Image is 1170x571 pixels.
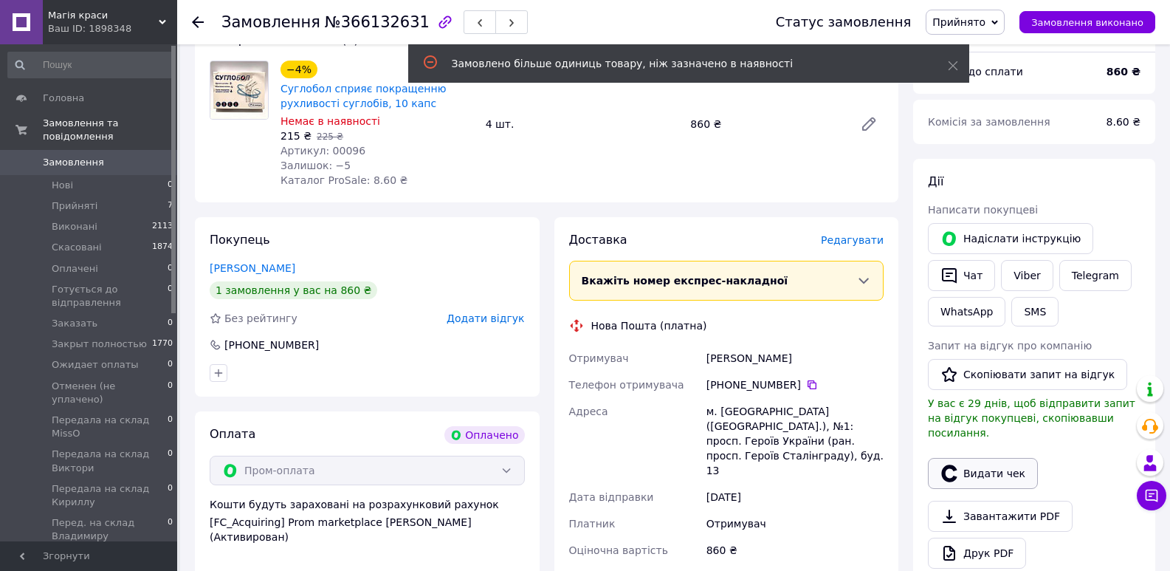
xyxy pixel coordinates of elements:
[569,233,627,247] span: Доставка
[52,448,168,474] span: Передала на склад Виктори
[569,352,629,364] span: Отримувач
[1107,66,1140,78] b: 860 ₴
[932,16,985,28] span: Прийнято
[210,497,525,544] div: Кошти будуть зараховані на розрахунковий рахунок
[317,131,343,142] span: 225 ₴
[48,9,159,22] span: Магія краси
[684,114,848,134] div: 860 ₴
[210,233,270,247] span: Покупець
[928,359,1127,390] button: Скопіювати запит на відгук
[928,538,1026,569] a: Друк PDF
[281,61,317,78] div: −4%
[928,204,1038,216] span: Написати покупцеві
[52,380,168,406] span: Отменен (не уплачено)
[928,66,1023,78] span: Всього до сплати
[52,179,73,192] span: Нові
[1031,17,1143,28] span: Замовлення виконано
[7,52,174,78] input: Пошук
[281,145,365,157] span: Артикул: 00096
[223,338,320,352] div: [PHONE_NUMBER]
[52,414,168,440] span: Передала на склад MissO
[210,33,359,47] span: Товари в замовленні (1)
[569,491,654,503] span: Дата відправки
[928,501,1073,532] a: Завантажити PDF
[52,338,147,351] span: Закрыт полностью
[52,516,168,543] span: Перед. на склад Владимиру
[588,318,711,333] div: Нова Пошта (платна)
[52,358,139,372] span: Ожидает оплаты
[281,174,407,186] span: Каталог ProSale: 8.60 ₴
[928,223,1093,254] button: Надіслати інструкцію
[168,414,173,440] span: 0
[569,406,608,417] span: Адреса
[928,397,1135,439] span: У вас є 29 днів, щоб відправити запит на відгук покупцеві, скопіювавши посилання.
[1001,260,1053,291] a: Viber
[168,317,173,330] span: 0
[1137,481,1166,510] button: Чат з покупцем
[52,199,97,213] span: Прийняті
[43,92,84,105] span: Головна
[854,109,884,139] a: Редагувати
[168,262,173,276] span: 0
[569,379,684,391] span: Телефон отримувача
[43,156,104,169] span: Замовлення
[210,515,525,544] div: [FC_Acquiring] Prom marketplace [PERSON_NAME] (Активирован)
[210,262,295,274] a: [PERSON_NAME]
[569,544,668,556] span: Оціночна вартість
[52,241,102,254] span: Скасовані
[703,345,887,372] div: [PERSON_NAME]
[325,13,430,31] span: №366132631
[52,317,97,330] span: Заказать
[168,358,173,372] span: 0
[703,484,887,510] div: [DATE]
[928,174,943,188] span: Дії
[703,537,887,564] div: 860 ₴
[210,427,255,441] span: Оплата
[281,115,380,127] span: Немає в наявності
[52,283,168,310] span: Готується до відправлення
[776,15,912,30] div: Статус замовлення
[168,482,173,509] span: 0
[52,220,97,233] span: Виконані
[168,283,173,310] span: 0
[168,380,173,406] span: 0
[821,234,884,246] span: Редагувати
[52,262,98,276] span: Оплачені
[52,482,168,509] span: Передала на склад Кириллу
[569,518,616,530] span: Платник
[152,241,173,254] span: 1874
[928,260,995,291] button: Чат
[1011,297,1059,326] button: SMS
[210,281,377,299] div: 1 замовлення у вас на 860 ₴
[43,117,177,143] span: Замовлення та повідомлення
[281,130,312,142] span: 215 ₴
[1107,116,1140,128] span: 8.60 ₴
[928,340,1092,352] span: Запит на відгук про компанію
[152,220,173,233] span: 2113
[281,83,446,109] a: Суглобол сприяє покращенню рухливості суглобів, 10 капс
[444,426,524,444] div: Оплачено
[447,312,524,324] span: Додати відгук
[210,61,268,119] img: Суглобол сприяє покращенню рухливості суглобів, 10 капс
[221,13,320,31] span: Замовлення
[168,179,173,192] span: 0
[703,398,887,484] div: м. [GEOGRAPHIC_DATA] ([GEOGRAPHIC_DATA].), №1: просп. Героїв України (ран. просп. Героїв Сталінгр...
[168,516,173,543] span: 0
[480,114,685,134] div: 4 шт.
[224,312,297,324] span: Без рейтингу
[703,510,887,537] div: Отримувач
[48,22,177,35] div: Ваш ID: 1898348
[168,199,173,213] span: 7
[1059,260,1132,291] a: Telegram
[452,56,911,71] div: Замовлено більше одиниць товару, ніж зазначено в наявності
[281,160,351,171] span: Залишок: −5
[582,275,788,287] span: Вкажіть номер експрес-накладної
[928,116,1050,128] span: Комісія за замовлення
[928,458,1038,489] button: Видати чек
[706,377,884,392] div: [PHONE_NUMBER]
[928,297,1005,326] a: WhatsApp
[1019,11,1155,33] button: Замовлення виконано
[152,338,173,351] span: 1770
[168,448,173,474] span: 0
[192,15,204,30] div: Повернутися назад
